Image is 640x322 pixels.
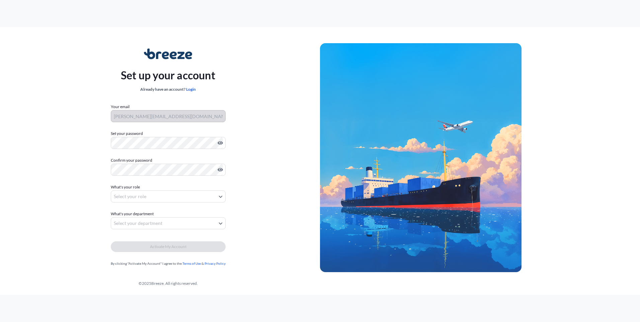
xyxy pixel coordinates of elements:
p: Set up your account [121,67,215,83]
span: What's your department [111,211,154,217]
a: Privacy Policy [205,261,226,265]
label: Set your password [111,130,226,137]
span: What's your role [111,184,140,190]
button: Activate My Account [111,241,226,252]
a: Login [186,87,196,92]
div: © 2025 Breeze. All rights reserved. [16,280,320,287]
label: Your email [111,103,130,110]
div: Already have an account? [121,86,215,93]
button: Show password [218,140,223,146]
img: Breeze [144,49,192,59]
button: Select your department [111,217,226,229]
button: Show password [218,167,223,172]
button: Select your role [111,190,226,203]
label: Confirm your password [111,157,226,164]
span: Activate My Account [150,243,186,250]
input: Your email address [111,110,226,122]
span: Select your department [114,220,162,227]
span: Select your role [114,193,146,200]
img: Ship illustration [320,43,522,272]
a: Terms of Use [182,261,201,265]
div: By clicking "Activate My Account" I agree to the & [111,260,226,267]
